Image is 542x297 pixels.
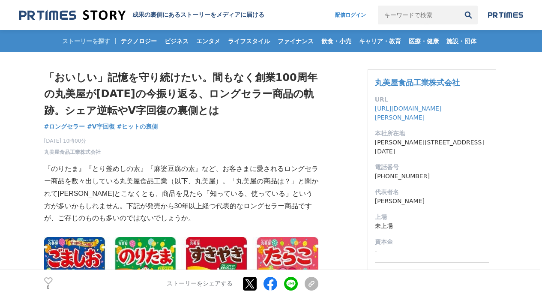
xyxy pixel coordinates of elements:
a: テクノロジー [117,30,160,52]
a: キャリア・教育 [356,30,404,52]
dd: [PHONE_NUMBER] [375,172,489,181]
dd: [PERSON_NAME][STREET_ADDRESS][DATE] [375,138,489,156]
a: ライフスタイル [225,30,273,52]
a: [URL][DOMAIN_NAME][PERSON_NAME] [375,105,442,121]
input: キーワードで検索 [378,6,459,24]
dd: - [375,246,489,255]
span: ファイナンス [274,37,317,45]
a: #ロングセラー [44,122,85,131]
img: 成果の裏側にあるストーリーをメディアに届ける [19,9,126,21]
dt: URL [375,95,489,104]
a: 医療・健康 [405,30,442,52]
span: #ヒットの裏側 [117,123,158,130]
a: 施設・団体 [443,30,480,52]
dt: 本社所在地 [375,129,489,138]
span: [DATE] 10時00分 [44,137,101,145]
span: ライフスタイル [225,37,273,45]
dt: 上場 [375,213,489,222]
span: #V字回復 [87,123,115,130]
a: ファイナンス [274,30,317,52]
img: prtimes [488,12,523,18]
a: 飲食・小売 [318,30,355,52]
span: 医療・健康 [405,37,442,45]
p: 『のりたま』『とり釜めしの素』『麻婆豆腐の素』など、お客さまに愛されるロングセラー商品を数々出している丸美屋食品工業（以下、丸美屋）。「丸美屋の商品は？」と聞かれて[PERSON_NAME]とこ... [44,163,318,225]
span: テクノロジー [117,37,160,45]
dt: 電話番号 [375,163,489,172]
a: 丸美屋食品工業株式会社 [44,148,101,156]
a: エンタメ [193,30,224,52]
span: エンタメ [193,37,224,45]
dt: 資本金 [375,237,489,246]
a: 成果の裏側にあるストーリーをメディアに届ける 成果の裏側にあるストーリーをメディアに届ける [19,9,264,21]
p: 8 [44,285,53,290]
span: #ロングセラー [44,123,85,130]
dt: 代表者名 [375,188,489,197]
a: 配信ログイン [326,6,374,24]
dd: 未上場 [375,222,489,231]
span: 施設・団体 [443,37,480,45]
dd: [PERSON_NAME] [375,197,489,206]
a: #V字回復 [87,122,115,131]
span: キャリア・教育 [356,37,404,45]
button: 検索 [459,6,478,24]
span: ビジネス [161,37,192,45]
h2: 成果の裏側にあるストーリーをメディアに届ける [132,11,264,19]
span: 飲食・小売 [318,37,355,45]
a: ビジネス [161,30,192,52]
h1: 「おいしい」記憶を守り続けたい。間もなく創業100周年の丸美屋が[DATE]の今振り返る、ロングセラー商品の軌跡。シェア逆転やV字回復の裏側とは [44,69,318,119]
a: #ヒットの裏側 [117,122,158,131]
a: 丸美屋食品工業株式会社 [375,78,460,87]
p: ストーリーをシェアする [167,280,233,288]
